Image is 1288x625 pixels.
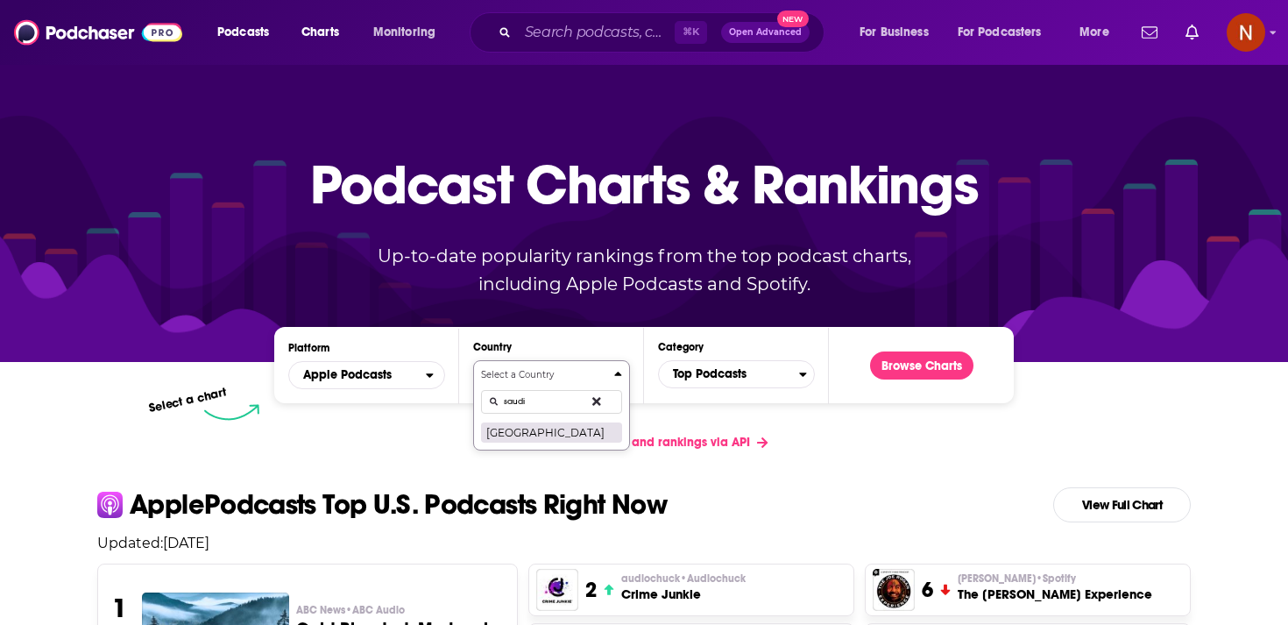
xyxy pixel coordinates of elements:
[621,572,746,586] span: audiochuck
[506,421,782,464] a: Get podcast charts and rankings via API
[310,127,979,241] p: Podcast Charts & Rankings
[946,18,1067,46] button: open menu
[361,18,458,46] button: open menu
[303,369,392,381] span: Apple Podcasts
[130,491,667,519] p: Apple Podcasts Top U.S. Podcasts Right Now
[958,572,1076,586] span: [PERSON_NAME]
[217,20,269,45] span: Podcasts
[585,577,597,603] h3: 2
[536,569,578,611] img: Crime Junkie
[288,361,445,389] button: open menu
[958,20,1042,45] span: For Podcasters
[721,22,810,43] button: Open AdvancedNew
[205,18,292,46] button: open menu
[1079,20,1109,45] span: More
[481,390,622,414] input: Search Countries...
[296,603,504,617] p: ABC News • ABC Audio
[14,16,182,49] img: Podchaser - Follow, Share and Rate Podcasts
[481,422,622,443] button: [GEOGRAPHIC_DATA]
[204,404,259,421] img: select arrow
[1178,18,1206,47] a: Show notifications dropdown
[301,20,339,45] span: Charts
[847,18,951,46] button: open menu
[373,20,435,45] span: Monitoring
[873,569,915,611] img: The Joe Rogan Experience
[518,18,675,46] input: Search podcasts, credits, & more...
[659,359,799,389] span: Top Podcasts
[922,577,933,603] h3: 6
[97,492,123,517] img: apple Icon
[680,572,746,585] span: • Audiochuck
[658,360,815,388] button: Categories
[870,352,973,380] button: Browse Charts
[473,360,630,451] button: Countries
[520,435,750,450] span: Get podcast charts and rankings via API
[1135,18,1164,47] a: Show notifications dropdown
[777,11,809,27] span: New
[296,603,405,617] span: ABC News
[345,604,405,616] span: • ABC Audio
[1067,18,1131,46] button: open menu
[1227,13,1265,52] span: Logged in as AdelNBM
[481,371,607,380] h4: Select a Country
[729,28,802,37] span: Open Advanced
[288,361,445,389] h2: Platforms
[83,535,1205,551] p: Updated: [DATE]
[675,21,707,44] span: ⌘ K
[1227,13,1265,52] img: User Profile
[112,593,127,624] h3: 1
[621,572,746,586] p: audiochuck • Audiochuck
[486,12,841,53] div: Search podcasts, credits, & more...
[958,586,1152,603] h3: The [PERSON_NAME] Experience
[860,20,929,45] span: For Business
[1053,487,1191,522] a: View Full Chart
[621,586,746,603] h3: Crime Junkie
[621,572,746,603] a: audiochuck•AudiochuckCrime Junkie
[1036,572,1076,585] span: • Spotify
[958,572,1152,586] p: Joe Rogan • Spotify
[343,242,945,298] p: Up-to-date popularity rankings from the top podcast charts, including Apple Podcasts and Spotify.
[1227,13,1265,52] button: Show profile menu
[958,572,1152,603] a: [PERSON_NAME]•SpotifyThe [PERSON_NAME] Experience
[147,385,228,415] p: Select a chart
[290,18,350,46] a: Charts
